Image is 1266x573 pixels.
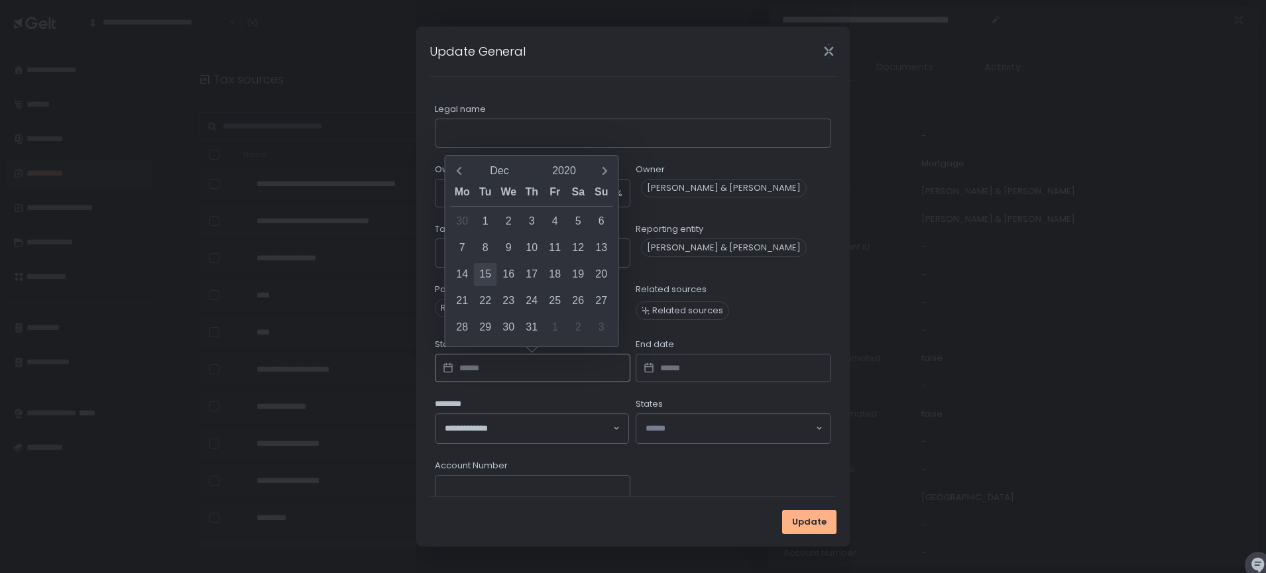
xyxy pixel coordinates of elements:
[430,42,526,60] h1: Update General
[497,210,520,233] div: 2
[451,289,474,313] div: 21
[590,263,613,286] div: 20
[467,160,532,183] button: Open months overlay
[520,289,544,313] div: 24
[451,263,474,286] div: 14
[474,263,497,286] div: 15
[544,183,567,206] div: Fr
[567,236,590,260] div: 12
[435,103,486,115] span: Legal name
[636,223,703,235] span: Reporting entity
[520,236,544,260] div: 10
[451,316,474,339] div: 28
[544,289,567,313] div: 25
[590,210,613,233] div: 6
[520,183,544,206] div: Th
[636,398,663,410] span: States
[652,305,723,317] span: Related sources
[567,316,590,339] div: 2
[451,210,474,233] div: 30
[590,289,613,313] div: 27
[636,339,674,350] span: End date
[497,289,520,313] div: 23
[590,316,613,339] div: 3
[474,210,497,233] div: 1
[636,164,665,176] span: Owner
[590,236,613,260] div: 13
[520,316,544,339] div: 31
[451,183,613,339] div: Calendar wrapper
[502,422,612,435] input: Search for option
[497,236,520,260] div: 9
[636,284,707,295] label: Related sources
[474,236,497,260] div: 8
[544,263,567,286] div: 18
[435,414,628,443] div: Search for option
[590,183,613,206] div: Su
[435,299,467,317] div: Root
[497,263,520,286] div: 16
[597,163,613,180] button: Next month
[567,183,590,206] div: Sa
[636,414,831,443] div: Search for option
[782,510,836,534] button: Update
[451,163,467,180] button: Previous month
[435,339,477,350] span: Start date
[451,210,613,339] div: Calendar days
[792,516,827,528] span: Update
[451,183,474,206] div: Mo
[474,316,497,339] div: 29
[435,223,459,235] span: Tax ID
[451,236,474,260] div: 7
[807,44,850,59] div: Close
[474,183,497,206] div: Tu
[641,238,807,257] div: [PERSON_NAME] & [PERSON_NAME]
[567,289,590,313] div: 26
[544,236,567,260] div: 11
[636,354,831,383] input: Datepicker input
[435,460,508,472] span: Account Number
[544,316,567,339] div: 1
[544,210,567,233] div: 4
[520,263,544,286] div: 17
[474,289,497,313] div: 22
[435,284,496,295] span: Parent source
[567,263,590,286] div: 19
[435,354,630,383] input: Datepicker input
[520,210,544,233] div: 3
[497,316,520,339] div: 30
[641,179,807,197] div: [PERSON_NAME] & [PERSON_NAME]
[497,183,520,206] div: We
[646,422,815,435] input: Search for option
[435,164,482,176] span: Ownership
[567,210,590,233] div: 5
[532,160,597,183] button: Open years overlay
